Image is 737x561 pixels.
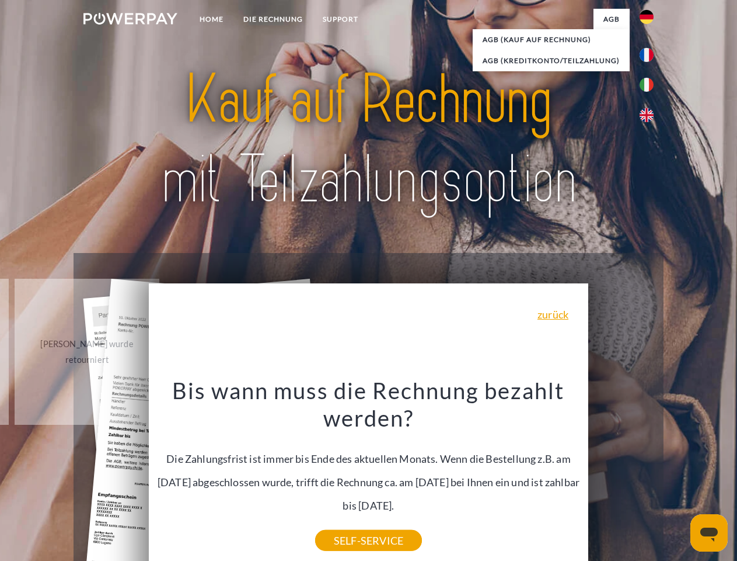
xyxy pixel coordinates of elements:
[537,309,568,320] a: zurück
[473,29,630,50] a: AGB (Kauf auf Rechnung)
[640,48,654,62] img: fr
[83,13,177,25] img: logo-powerpay-white.svg
[593,9,630,30] a: agb
[111,56,626,224] img: title-powerpay_de.svg
[690,514,728,552] iframe: Schaltfläche zum Öffnen des Messaging-Fensters
[315,530,422,551] a: SELF-SERVICE
[233,9,313,30] a: DIE RECHNUNG
[640,78,654,92] img: it
[190,9,233,30] a: Home
[313,9,368,30] a: SUPPORT
[156,376,582,432] h3: Bis wann muss die Rechnung bezahlt werden?
[22,336,153,368] div: [PERSON_NAME] wurde retourniert
[156,376,582,541] div: Die Zahlungsfrist ist immer bis Ende des aktuellen Monats. Wenn die Bestellung z.B. am [DATE] abg...
[473,50,630,71] a: AGB (Kreditkonto/Teilzahlung)
[640,108,654,122] img: en
[640,10,654,24] img: de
